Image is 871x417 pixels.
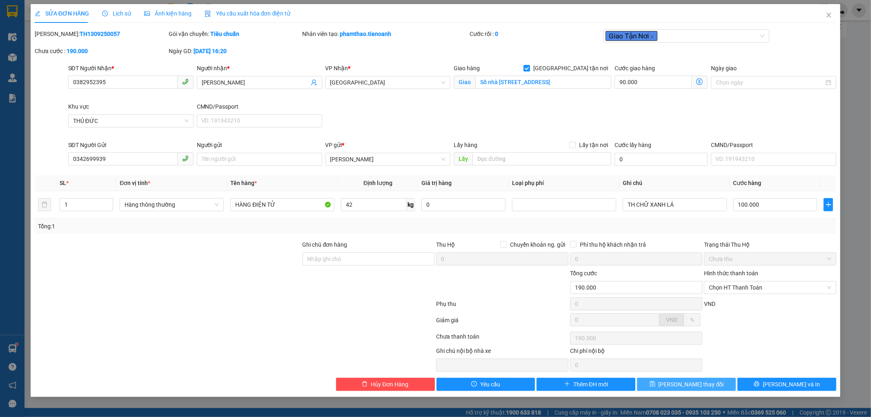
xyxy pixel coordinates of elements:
[303,241,348,248] label: Ghi chú đơn hàng
[330,76,446,89] span: Thủ Đức
[362,381,368,388] span: delete
[454,76,475,89] span: Giao
[38,198,51,211] button: delete
[197,140,322,149] div: Người gửi
[570,346,702,359] div: Chi phí nội bộ
[509,175,619,191] th: Loại phụ phí
[711,65,737,71] label: Ngày giao
[325,140,451,149] div: VP gửi
[637,378,736,391] button: save[PERSON_NAME] thay đổi
[824,201,833,208] span: plus
[696,78,703,85] span: dollar-circle
[182,78,189,85] span: phone
[3,49,33,54] span: ĐT:0905 22 58 58
[80,31,120,37] b: TH1309250057
[32,13,113,19] strong: NHẬN HÀNG NHANH - GIAO TỐC HÀNH
[120,180,150,186] span: Đơn vị tính
[763,380,820,389] span: [PERSON_NAME] và In
[3,5,24,26] img: logo
[144,11,150,16] span: picture
[35,11,40,16] span: edit
[30,4,114,12] span: CTY TNHH DLVT TIẾN OANH
[824,198,833,211] button: plus
[615,65,655,71] label: Cước giao hàng
[169,47,301,56] div: Ngày GD:
[35,29,167,38] div: [PERSON_NAME]:
[371,380,408,389] span: Hủy Đơn Hàng
[55,20,90,26] strong: 1900 633 614
[704,301,715,307] span: VND
[666,317,677,323] span: VND
[570,270,597,277] span: Tổng cước
[530,64,611,73] span: [GEOGRAPHIC_DATA] tận nơi
[197,102,322,111] div: CMND/Passport
[194,48,227,54] b: [DATE] 16:20
[330,153,446,165] span: Cư Kuin
[733,180,762,186] span: Cước hàng
[169,29,301,38] div: Gói vận chuyển:
[3,31,50,36] span: VP Gửi: [PERSON_NAME]
[495,31,498,37] b: 0
[68,102,194,111] div: Khu vực
[303,29,468,38] div: Nhân viên tạo:
[336,378,435,391] button: deleteHủy Đơn Hàng
[826,12,832,18] span: close
[615,76,692,89] input: Cước giao hàng
[480,380,500,389] span: Yêu cầu
[436,346,568,359] div: Ghi chú nội bộ nhà xe
[363,180,392,186] span: Định lượng
[144,10,192,17] span: Ảnh kiện hàng
[436,299,570,314] div: Phụ thu
[407,198,415,211] span: kg
[35,47,167,56] div: Chưa cước :
[68,140,194,149] div: SĐT Người Gửi
[325,65,348,71] span: VP Nhận
[573,380,608,389] span: Thêm ĐH mới
[73,115,189,127] span: THỦ ĐỨC
[205,10,291,17] span: Yêu cầu xuất hóa đơn điện tử
[716,78,824,87] input: Ngày giao
[704,270,758,277] label: Hình thức thanh toán
[704,240,836,249] div: Trạng thái Thu Hộ
[507,240,568,249] span: Chuyển khoản ng. gửi
[650,381,655,388] span: save
[606,31,657,41] span: Giao Tận Nơi
[18,56,105,63] span: ----------------------------------------------
[62,29,103,38] span: VP Nhận: [GEOGRAPHIC_DATA]
[619,175,730,191] th: Ghi chú
[737,378,836,391] button: printer[PERSON_NAME] và In
[709,253,831,265] span: Chưa thu
[537,378,635,391] button: plusThêm ĐH mới
[436,316,570,330] div: Giảm giá
[454,142,477,148] span: Lấy hàng
[650,35,654,39] span: close
[454,65,480,71] span: Giao hàng
[38,222,336,231] div: Tổng: 1
[60,180,66,186] span: SL
[454,152,472,165] span: Lấy
[210,31,239,37] b: Tiêu chuẩn
[182,155,189,162] span: phone
[623,198,727,211] input: Ghi Chú
[577,240,649,249] span: Phí thu hộ khách nhận trả
[615,153,708,166] input: Cước lấy hàng
[62,39,114,47] span: ĐC: 804 Song Hành, XLHN, P Hiệp Phú Q9
[437,378,535,391] button: exclamation-circleYêu cầu
[709,281,831,294] span: Chọn HT Thanh Toán
[472,152,611,165] input: Dọc đường
[230,180,257,186] span: Tên hàng
[690,317,694,323] span: %
[102,10,131,17] span: Lịch sử
[470,29,602,38] div: Cước rồi :
[35,10,89,17] span: SỬA ĐƠN HÀNG
[62,49,94,54] span: ĐT: 0935 82 08 08
[711,140,836,149] div: CMND/Passport
[311,79,317,86] span: user-add
[67,48,88,54] b: 190.000
[436,332,570,346] div: Chưa thanh toán
[205,11,211,17] img: icon
[230,198,334,211] input: VD: Bàn, Ghế
[615,142,651,148] label: Cước lấy hàng
[3,39,44,47] span: ĐC: Ngã 3 Easim ,[GEOGRAPHIC_DATA]
[754,381,760,388] span: printer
